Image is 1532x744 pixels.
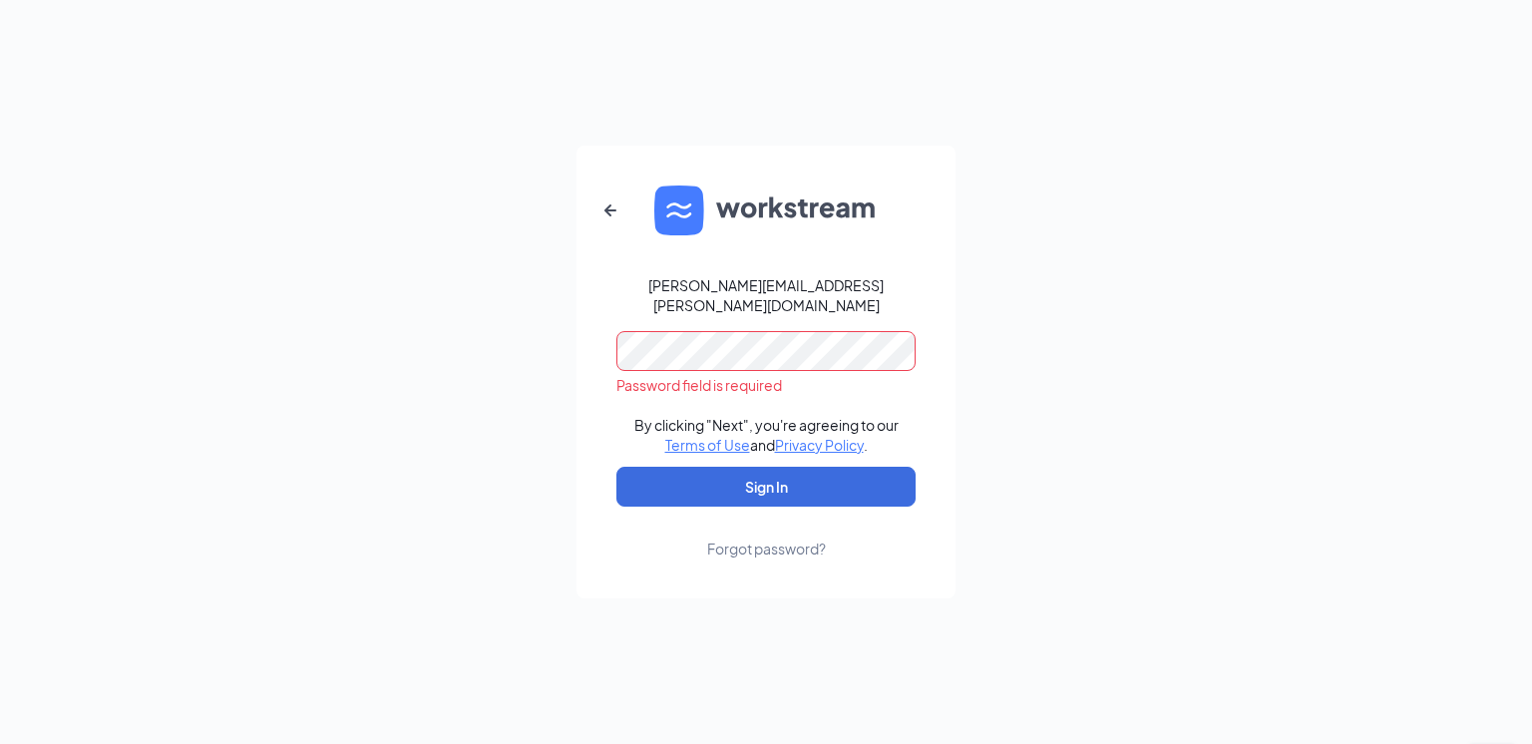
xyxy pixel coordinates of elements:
[616,375,916,395] div: Password field is required
[634,415,899,455] div: By clicking "Next", you're agreeing to our and .
[707,507,826,558] a: Forgot password?
[707,539,826,558] div: Forgot password?
[598,198,622,222] svg: ArrowLeftNew
[654,186,878,235] img: WS logo and Workstream text
[775,436,864,454] a: Privacy Policy
[665,436,750,454] a: Terms of Use
[586,186,634,234] button: ArrowLeftNew
[616,467,916,507] button: Sign In
[616,275,916,315] div: [PERSON_NAME][EMAIL_ADDRESS][PERSON_NAME][DOMAIN_NAME]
